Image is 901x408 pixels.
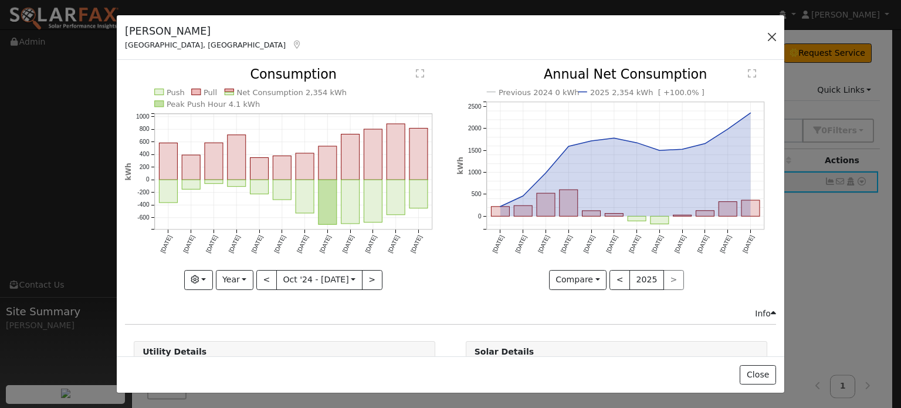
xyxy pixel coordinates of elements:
[741,234,756,254] text: [DATE]
[726,127,730,131] circle: onclick=""
[696,234,710,254] text: [DATE]
[651,234,665,254] text: [DATE]
[609,270,630,290] button: <
[520,194,525,198] circle: onclick=""
[273,180,292,200] rect: onclick=""
[475,347,534,356] strong: Solar Details
[341,134,360,180] rect: onclick=""
[125,41,286,49] span: [GEOGRAPHIC_DATA], [GEOGRAPHIC_DATA]
[143,347,206,356] strong: Utility Details
[146,177,150,183] text: 0
[273,234,287,254] text: [DATE]
[319,234,333,254] text: [DATE]
[680,147,685,152] circle: onclick=""
[514,206,532,217] rect: onclick=""
[125,23,302,39] h5: [PERSON_NAME]
[182,180,200,190] rect: onclick=""
[250,158,269,180] rect: onclick=""
[468,147,482,154] text: 1500
[167,88,185,97] text: Push
[605,234,619,254] text: [DATE]
[499,88,580,97] text: Previous 2024 0 kWh
[387,124,405,180] rect: onclick=""
[628,217,646,221] rect: onclick=""
[387,234,401,254] text: [DATE]
[341,234,355,254] text: [DATE]
[543,171,548,176] circle: onclick=""
[228,135,246,180] rect: onclick=""
[205,180,223,184] rect: onclick=""
[319,146,337,180] rect: onclick=""
[160,143,178,180] rect: onclick=""
[387,180,405,215] rect: onclick=""
[167,100,260,109] text: Peak Push Hour 4.1 kWh
[216,270,253,290] button: Year
[560,234,574,254] text: [DATE]
[319,180,337,225] rect: onclick=""
[468,126,482,132] text: 2000
[182,234,196,254] text: [DATE]
[256,270,277,290] button: <
[364,129,382,180] rect: onclick=""
[250,67,337,82] text: Consumption
[409,180,428,208] rect: onclick=""
[456,157,465,175] text: kWh
[292,40,302,49] a: Map
[740,365,775,385] button: Close
[589,139,594,143] circle: onclick=""
[477,213,481,220] text: 0
[205,234,219,254] text: [DATE]
[182,155,200,180] rect: onclick=""
[364,234,378,254] text: [DATE]
[657,149,662,153] circle: onclick=""
[250,234,265,254] text: [DATE]
[276,270,363,290] button: Oct '24 - [DATE]
[544,67,707,82] text: Annual Net Consumption
[140,126,150,133] text: 800
[228,180,246,187] rect: onclick=""
[719,234,733,254] text: [DATE]
[204,88,217,97] text: Pull
[611,136,616,141] circle: onclick=""
[137,189,150,195] text: -200
[237,88,347,97] text: Net Consumption 2,354 kWh
[582,211,600,216] rect: onclick=""
[136,113,150,120] text: 1000
[582,234,596,254] text: [DATE]
[628,234,642,254] text: [DATE]
[741,200,760,216] rect: onclick=""
[566,144,571,149] circle: onclick=""
[673,234,687,254] text: [DATE]
[140,164,150,170] text: 200
[514,234,528,254] text: [DATE]
[409,234,424,254] text: [DATE]
[605,214,623,217] rect: onclick=""
[590,88,704,97] text: 2025 2,354 kWh [ +100.0% ]
[634,141,639,146] circle: onclick=""
[468,169,482,176] text: 1000
[364,180,382,222] rect: onclick=""
[468,103,482,110] text: 2500
[491,207,509,217] rect: onclick=""
[140,139,150,145] text: 600
[537,234,551,254] text: [DATE]
[124,163,133,181] text: kWh
[416,69,425,79] text: 
[559,190,577,217] rect: onclick=""
[696,211,714,217] rect: onclick=""
[629,270,664,290] button: 2025
[537,194,555,217] rect: onclick=""
[228,234,242,254] text: [DATE]
[362,270,382,290] button: >
[296,153,314,180] rect: onclick=""
[703,141,707,146] circle: onclick=""
[491,234,505,254] text: [DATE]
[160,180,178,203] rect: onclick=""
[748,111,753,116] circle: onclick=""
[719,202,737,217] rect: onclick=""
[250,180,269,194] rect: onclick=""
[409,129,428,180] rect: onclick=""
[140,151,150,158] text: 400
[673,215,691,217] rect: onclick=""
[296,180,314,214] rect: onclick=""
